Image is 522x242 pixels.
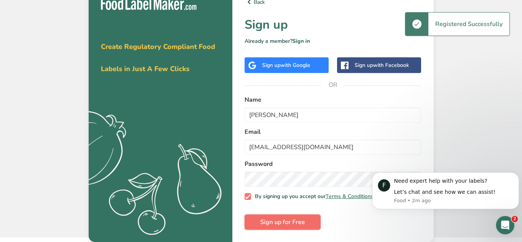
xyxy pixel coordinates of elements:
[245,107,421,123] input: John Doe
[355,61,409,69] div: Sign up
[512,216,518,222] span: 2
[260,218,305,227] span: Sign up for Free
[428,13,509,36] div: Registered Successfully
[251,193,416,200] span: By signing up you accept our and
[245,140,421,155] input: email@example.com
[373,62,409,69] span: with Facebook
[326,193,373,200] a: Terms & Conditions
[245,16,421,34] h1: Sign up
[245,95,421,104] label: Name
[262,61,310,69] div: Sign up
[245,37,421,45] p: Already a member?
[292,37,310,45] a: Sign in
[245,214,321,230] button: Sign up for Free
[496,216,514,234] iframe: Intercom live chat
[245,127,421,136] label: Email
[321,73,344,96] span: OR
[245,159,421,169] label: Password
[369,161,522,221] iframe: Intercom notifications message
[101,42,215,73] span: Create Regulatory Compliant Food Labels in Just A Few Clicks
[280,62,310,69] span: with Google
